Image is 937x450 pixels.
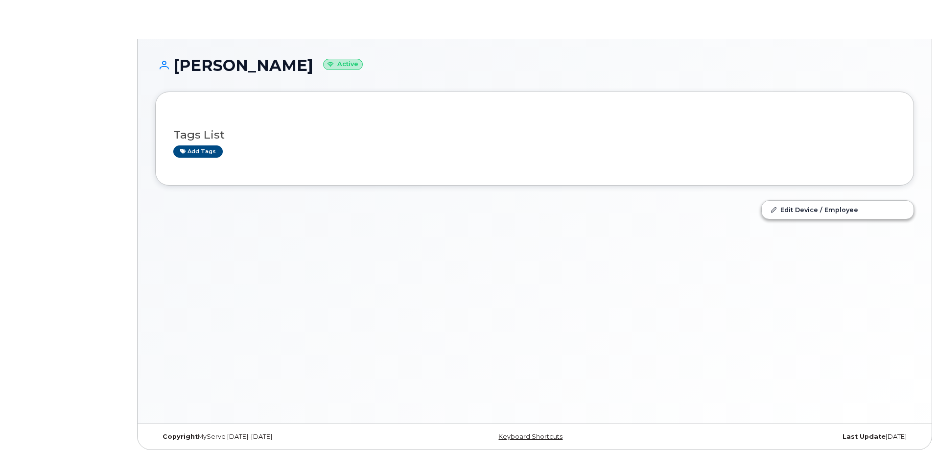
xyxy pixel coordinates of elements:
[762,201,914,218] a: Edit Device / Employee
[173,145,223,158] a: Add tags
[155,57,914,74] h1: [PERSON_NAME]
[173,129,896,141] h3: Tags List
[163,433,198,440] strong: Copyright
[498,433,562,440] a: Keyboard Shortcuts
[323,59,363,70] small: Active
[155,433,408,441] div: MyServe [DATE]–[DATE]
[843,433,886,440] strong: Last Update
[661,433,914,441] div: [DATE]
